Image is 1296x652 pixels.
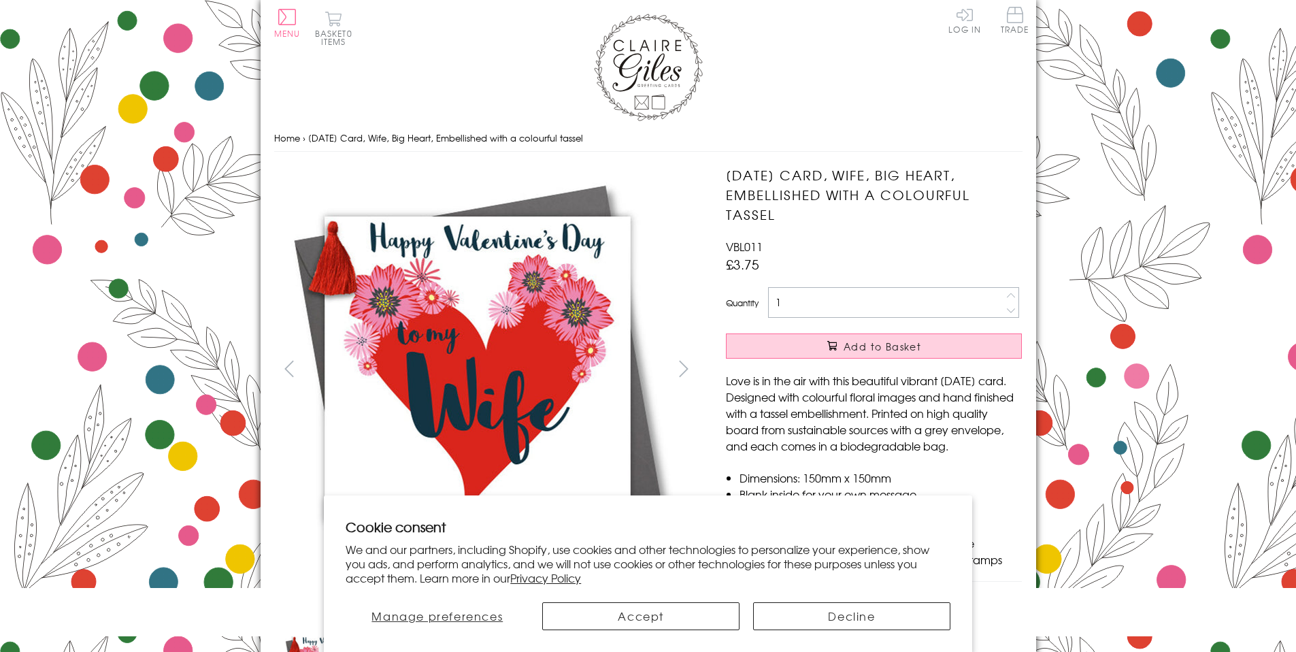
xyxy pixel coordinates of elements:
[542,602,740,630] button: Accept
[346,517,950,536] h2: Cookie consent
[726,372,1022,454] p: Love is in the air with this beautiful vibrant [DATE] card. Designed with colourful floral images...
[321,27,352,48] span: 0 items
[371,608,503,624] span: Manage preferences
[346,542,950,585] p: We and our partners, including Shopify, use cookies and other technologies to personalize your ex...
[740,470,1022,486] li: Dimensions: 150mm x 150mm
[844,340,921,353] span: Add to Basket
[274,125,1023,152] nav: breadcrumbs
[594,14,703,121] img: Claire Giles Greetings Cards
[1001,7,1029,36] a: Trade
[308,131,583,144] span: [DATE] Card, Wife, Big Heart, Embellished with a colourful tassel
[699,165,1107,574] img: Valentine's Day Card, Wife, Big Heart, Embellished with a colourful tassel
[274,9,301,37] button: Menu
[274,27,301,39] span: Menu
[726,333,1022,359] button: Add to Basket
[510,570,581,586] a: Privacy Policy
[274,131,300,144] a: Home
[274,353,305,384] button: prev
[726,297,759,309] label: Quantity
[726,165,1022,224] h1: [DATE] Card, Wife, Big Heart, Embellished with a colourful tassel
[726,255,759,274] span: £3.75
[346,602,529,630] button: Manage preferences
[948,7,981,33] a: Log In
[315,11,352,46] button: Basket0 items
[740,486,1022,502] li: Blank inside for your own message
[668,353,699,384] button: next
[726,238,763,255] span: VBL011
[303,131,305,144] span: ›
[753,602,950,630] button: Decline
[273,165,682,574] img: Valentine's Day Card, Wife, Big Heart, Embellished with a colourful tassel
[1001,7,1029,33] span: Trade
